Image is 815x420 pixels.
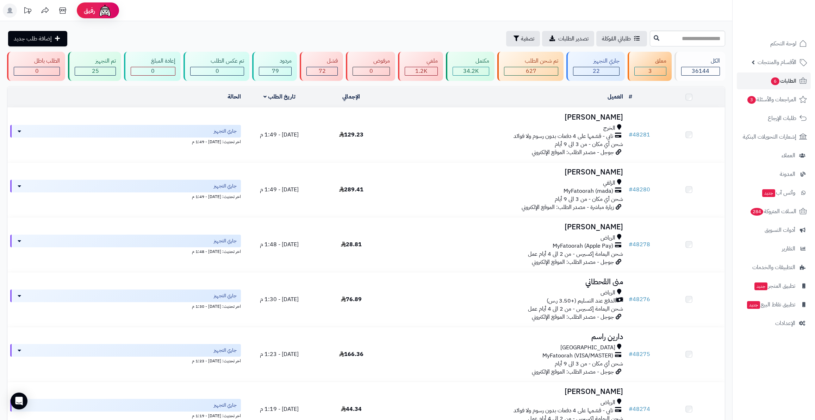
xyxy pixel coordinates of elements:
img: ai-face.png [98,4,112,18]
span: 6 [771,77,779,85]
span: أدوات التسويق [765,225,795,235]
div: 0 [14,67,60,75]
a: مرفوض 0 [344,52,396,81]
span: شحن أي مكان - من 3 الى 9 أيام [555,359,623,368]
span: الدفع عند التسليم (+3.50 ر.س) [547,297,616,305]
div: ملغي [405,57,438,65]
div: 627 [504,67,558,75]
div: 34157 [453,67,489,75]
span: 166.36 [339,350,363,358]
a: جاري التجهيز 22 [565,52,626,81]
span: 3 [648,67,652,75]
h3: [PERSON_NAME] [390,223,623,231]
a: مردود 79 [251,52,298,81]
span: التقارير [782,244,795,254]
a: الحالة [228,93,241,101]
a: #48275 [629,350,650,358]
span: جوجل - مصدر الطلب: الموقع الإلكتروني [532,258,614,266]
span: إشعارات التحويلات البنكية [743,132,796,142]
span: العملاء [782,151,795,160]
span: 3 [747,96,756,104]
span: السلات المتروكة [750,206,796,216]
span: الرياض [601,399,615,407]
h3: منى القحطاني [390,278,623,286]
span: المراجعات والأسئلة [747,95,796,104]
span: شحن أي مكان - من 3 الى 9 أيام [555,140,623,148]
span: MyFatoorah (VISA/MASTER) [542,352,613,360]
div: اخر تحديث: [DATE] - 1:19 م [10,412,241,419]
a: الإجمالي [342,93,360,101]
a: أدوات التسويق [737,222,811,238]
span: [GEOGRAPHIC_DATA] [560,344,615,352]
span: تابي - قسّمها على 4 دفعات بدون رسوم ولا فوائد [514,132,613,140]
span: 0 [369,67,373,75]
a: الطلبات6 [737,72,811,89]
span: طلباتي المُوكلة [602,34,631,43]
span: 0 [216,67,219,75]
a: #48280 [629,185,650,194]
span: الزلفي [603,179,615,187]
button: تصفية [506,31,540,46]
a: السلات المتروكة284 [737,203,811,220]
span: 44.34 [341,405,362,413]
div: تم التجهيز [75,57,116,65]
a: المدونة [737,166,811,183]
span: الإعدادات [775,318,795,328]
div: فشل [306,57,338,65]
div: 1159 [405,67,437,75]
div: الطلب باطل [14,57,60,65]
span: [DATE] - 1:49 م [260,185,299,194]
div: الكل [681,57,720,65]
span: 22 [593,67,600,75]
a: تطبيق المتجرجديد [737,278,811,294]
a: #48274 [629,405,650,413]
span: شحن اليمامة إكسبرس - من 2 الى 4 أيام عمل [528,305,623,313]
span: [DATE] - 1:30 م [260,295,299,304]
span: 129.23 [339,131,363,139]
h3: دارين راسم [390,333,623,341]
span: جاري التجهيز [214,183,237,190]
div: 72 [307,67,337,75]
span: 1.2K [415,67,427,75]
div: اخر تحديث: [DATE] - 1:30 م [10,302,241,310]
span: MyFatoorah (Apple Pay) [553,242,613,250]
span: الطلبات [770,76,796,86]
a: العميل [608,93,623,101]
a: مكتمل 34.2K [444,52,496,81]
div: اخر تحديث: [DATE] - 1:23 م [10,357,241,364]
a: #48276 [629,295,650,304]
span: جاري التجهيز [214,402,237,409]
span: جديد [762,189,775,197]
div: تم شحن الطلب [504,57,558,65]
a: طلباتي المُوكلة [596,31,647,46]
span: لوحة التحكم [770,39,796,49]
span: # [629,405,633,413]
h3: [PERSON_NAME] [390,168,623,176]
span: 34.2K [463,67,479,75]
span: جاري التجهيز [214,237,237,244]
span: [DATE] - 1:19 م [260,405,299,413]
span: # [629,295,633,304]
span: 72 [319,67,326,75]
span: جاري التجهيز [214,128,237,135]
span: زيارة مباشرة - مصدر الطلب: الموقع الإلكتروني [522,203,614,211]
a: الإعدادات [737,315,811,332]
a: معلق 3 [626,52,673,81]
a: التطبيقات والخدمات [737,259,811,276]
a: تم عكس الطلب 0 [182,52,251,81]
span: المدونة [780,169,795,179]
span: # [629,131,633,139]
div: اخر تحديث: [DATE] - 1:48 م [10,247,241,255]
span: جوجل - مصدر الطلب: الموقع الإلكتروني [532,148,614,157]
a: التقارير [737,240,811,257]
span: [DATE] - 1:49 م [260,131,299,139]
span: # [629,350,633,358]
a: # [629,93,632,101]
span: التطبيقات والخدمات [752,262,795,272]
span: طلبات الإرجاع [768,113,796,123]
div: تم عكس الطلب [190,57,244,65]
span: # [629,185,633,194]
span: الخرج [603,124,615,132]
span: رفيق [84,6,95,15]
a: إضافة طلب جديد [8,31,67,46]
